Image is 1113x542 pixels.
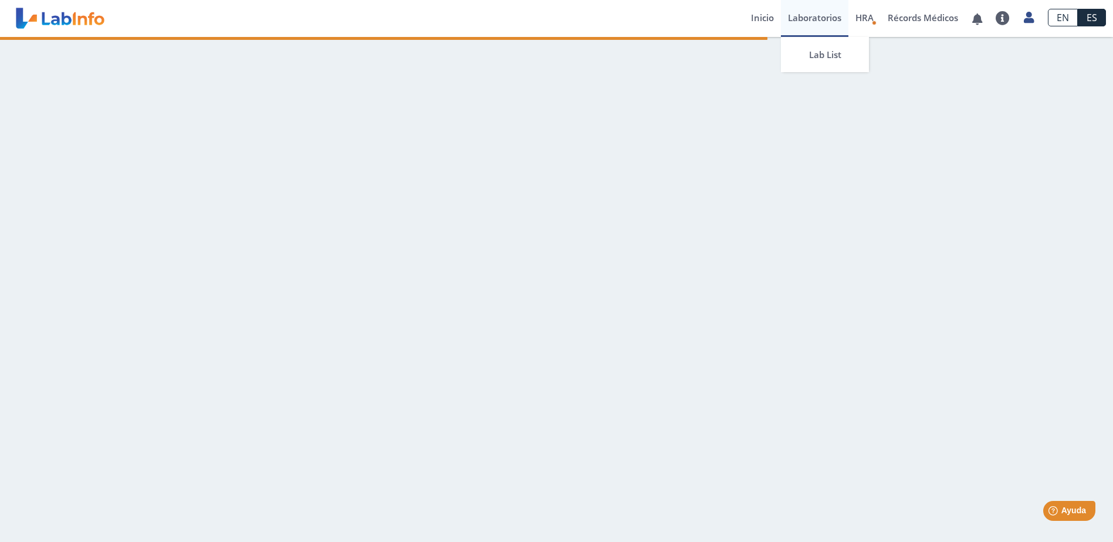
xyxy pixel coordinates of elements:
[1078,9,1106,26] a: ES
[781,37,869,72] a: Lab List
[1048,9,1078,26] a: EN
[855,12,874,23] span: HRA
[1009,496,1100,529] iframe: Help widget launcher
